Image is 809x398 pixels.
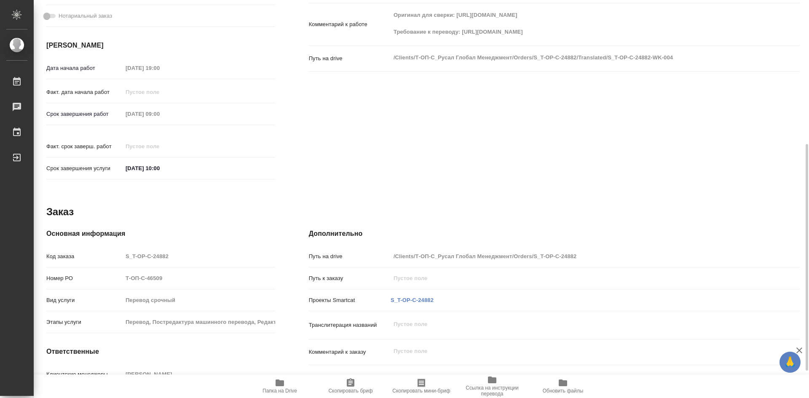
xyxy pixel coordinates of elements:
input: Пустое поле [123,108,196,120]
span: Обновить файлы [543,388,584,394]
textarea: /Clients/Т-ОП-С_Русал Глобал Менеджмент/Orders/S_T-OP-C-24882/Translated/S_T-OP-C-24882-WK-004 [391,51,759,65]
h4: Основная информация [46,229,275,239]
p: Путь на drive [309,252,391,261]
p: Клиентские менеджеры [46,370,123,379]
span: Ссылка на инструкции перевода [462,385,522,397]
p: Проекты Smartcat [309,296,391,305]
p: Факт. срок заверш. работ [46,142,123,151]
span: Нотариальный заказ [59,12,112,20]
input: Пустое поле [123,250,275,262]
p: Комментарий к заказу [309,348,391,356]
p: Этапы услуги [46,318,123,326]
p: Срок завершения работ [46,110,123,118]
textarea: Оригинал для сверки: [URL][DOMAIN_NAME] Требование к переводу: [URL][DOMAIN_NAME] [391,8,759,39]
button: Скопировать мини-бриф [386,374,457,398]
input: Пустое поле [123,272,275,284]
p: Код заказа [46,252,123,261]
input: Пустое поле [391,272,759,284]
button: Папка на Drive [244,374,315,398]
p: Дата начала работ [46,64,123,72]
span: Скопировать бриф [328,388,372,394]
button: 🙏 [780,352,801,373]
button: Скопировать бриф [315,374,386,398]
h4: Дополнительно [309,229,800,239]
p: Транслитерация названий [309,321,391,329]
input: ✎ Введи что-нибудь [123,162,196,174]
h4: [PERSON_NAME] [46,40,275,51]
p: Путь на drive [309,54,391,63]
input: Пустое поле [123,368,275,380]
input: Пустое поле [123,140,196,152]
p: Номер РО [46,274,123,283]
input: Пустое поле [123,294,275,306]
span: Скопировать мини-бриф [392,388,450,394]
p: Факт. дата начала работ [46,88,123,96]
span: 🙏 [783,353,797,371]
input: Пустое поле [391,250,759,262]
input: Пустое поле [123,86,196,98]
input: Пустое поле [123,316,275,328]
p: Комментарий к работе [309,20,391,29]
p: Вид услуги [46,296,123,305]
p: Срок завершения услуги [46,164,123,173]
button: Обновить файлы [528,374,598,398]
a: S_T-OP-C-24882 [391,297,434,303]
h2: Заказ [46,205,74,219]
button: Ссылка на инструкции перевода [457,374,528,398]
p: Путь к заказу [309,274,391,283]
input: Пустое поле [123,62,196,74]
h4: Ответственные [46,347,275,357]
span: Папка на Drive [263,388,297,394]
